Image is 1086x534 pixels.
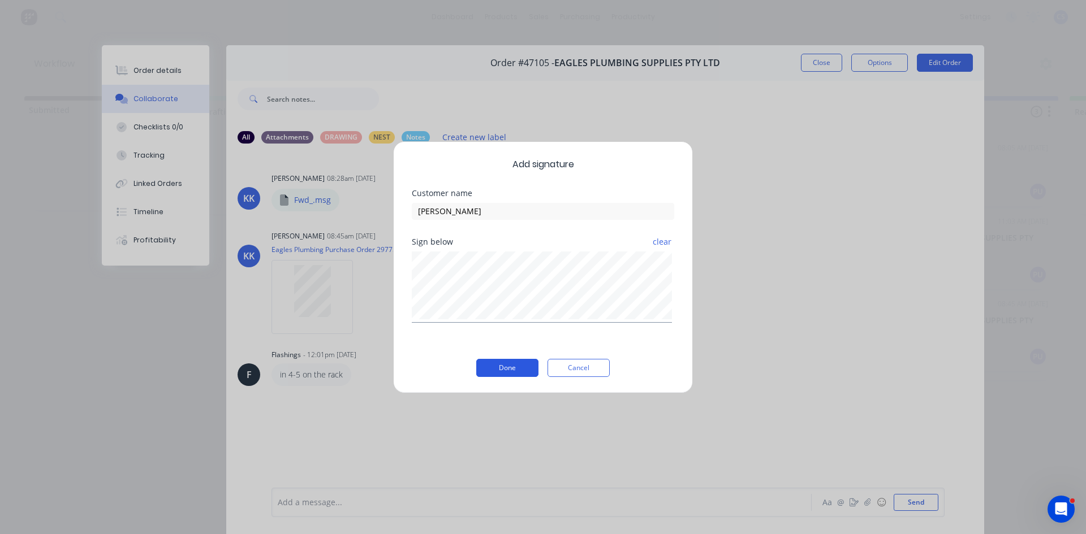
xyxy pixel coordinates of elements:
[412,158,674,171] span: Add signature
[412,238,674,246] div: Sign below
[412,189,674,197] div: Customer name
[1048,496,1075,523] iframe: Intercom live chat
[548,359,610,377] button: Cancel
[412,203,674,220] input: Enter customer name
[652,232,672,252] button: clear
[476,359,538,377] button: Done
